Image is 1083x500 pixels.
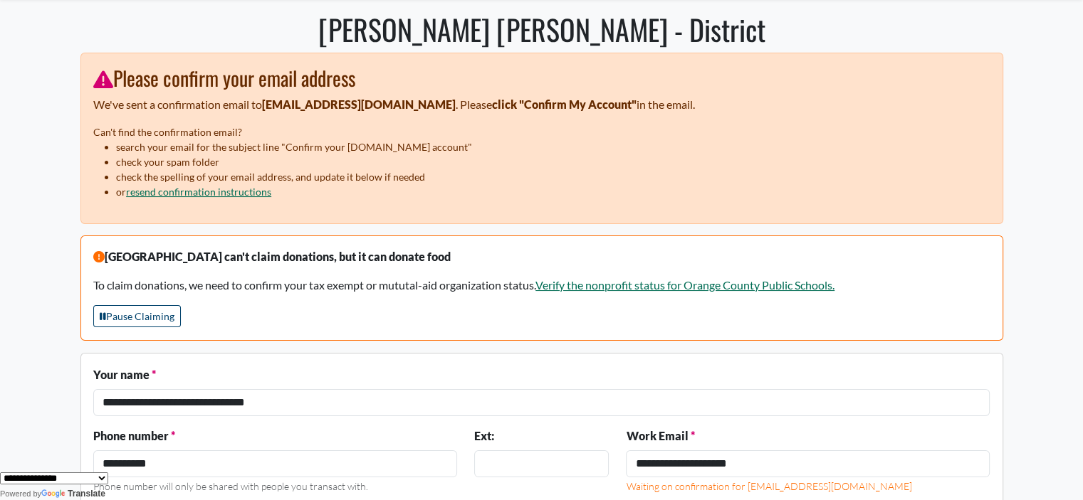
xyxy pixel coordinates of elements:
label: Your name [93,366,156,383]
p: [GEOGRAPHIC_DATA] can't claim donations, but it can donate food [93,248,990,265]
label: Phone number [93,427,175,445]
h3: Please confirm your email address [93,66,990,90]
li: search your email for the subject line "Confirm your [DOMAIN_NAME] account" [116,139,990,154]
a: Translate [41,489,105,499]
label: Ext: [474,427,494,445]
button: Pause Claiming [93,305,181,327]
a: resend confirmation instructions [126,186,271,198]
li: check your spam folder [116,154,990,169]
p: Can't find the confirmation email? [93,124,990,139]
li: check the spelling of your email address, and update it below if needed [116,169,990,184]
a: Verify the nonprofit status for Orange County Public Schools. [535,278,835,292]
li: or [116,184,990,199]
strong: click "Confirm My Account" [492,97,637,111]
p: We've sent a confirmation email to . Please in the email. [93,96,990,113]
img: Google Translate [41,489,68,499]
p: To claim donations, we need to confirm your tax exempt or mututal-aid organization status. [93,277,990,294]
h1: [PERSON_NAME] [PERSON_NAME] - District [80,12,1003,46]
strong: [EMAIL_ADDRESS][DOMAIN_NAME] [262,97,456,111]
label: Work Email [626,427,694,445]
